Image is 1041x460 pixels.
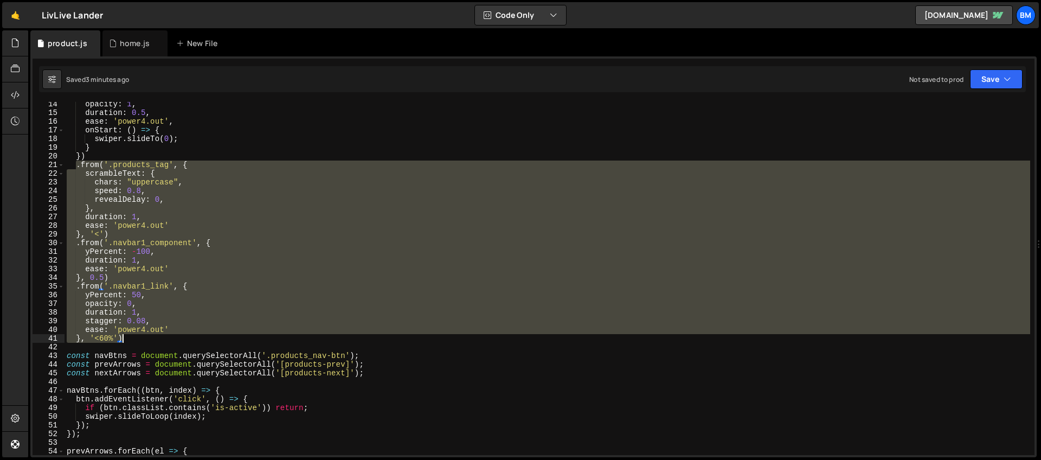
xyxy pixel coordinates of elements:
[33,126,65,135] div: 17
[33,386,65,395] div: 47
[33,438,65,447] div: 53
[33,239,65,247] div: 30
[475,5,566,25] button: Code Only
[33,291,65,299] div: 36
[909,75,963,84] div: Not saved to prod
[33,395,65,404] div: 48
[48,38,87,49] div: product.js
[42,9,103,22] div: LivLive Lander
[33,195,65,204] div: 25
[33,108,65,117] div: 15
[33,169,65,178] div: 22
[33,412,65,421] div: 50
[915,5,1013,25] a: [DOMAIN_NAME]
[33,204,65,213] div: 26
[33,247,65,256] div: 31
[33,404,65,412] div: 49
[33,430,65,438] div: 52
[33,317,65,325] div: 39
[970,69,1023,89] button: Save
[33,152,65,161] div: 20
[33,221,65,230] div: 28
[33,178,65,187] div: 23
[120,38,150,49] div: home.js
[33,308,65,317] div: 38
[33,299,65,308] div: 37
[33,230,65,239] div: 29
[33,378,65,386] div: 46
[33,360,65,369] div: 44
[2,2,29,28] a: 🤙
[176,38,222,49] div: New File
[33,135,65,143] div: 18
[33,161,65,169] div: 21
[33,447,65,456] div: 54
[1016,5,1036,25] a: bm
[33,273,65,282] div: 34
[33,325,65,334] div: 40
[33,117,65,126] div: 16
[33,282,65,291] div: 35
[33,343,65,352] div: 42
[33,100,65,108] div: 14
[33,421,65,430] div: 51
[33,143,65,152] div: 19
[33,352,65,360] div: 43
[33,256,65,265] div: 32
[33,213,65,221] div: 27
[86,75,129,84] div: 3 minutes ago
[33,265,65,273] div: 33
[33,334,65,343] div: 41
[33,369,65,378] div: 45
[33,187,65,195] div: 24
[66,75,129,84] div: Saved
